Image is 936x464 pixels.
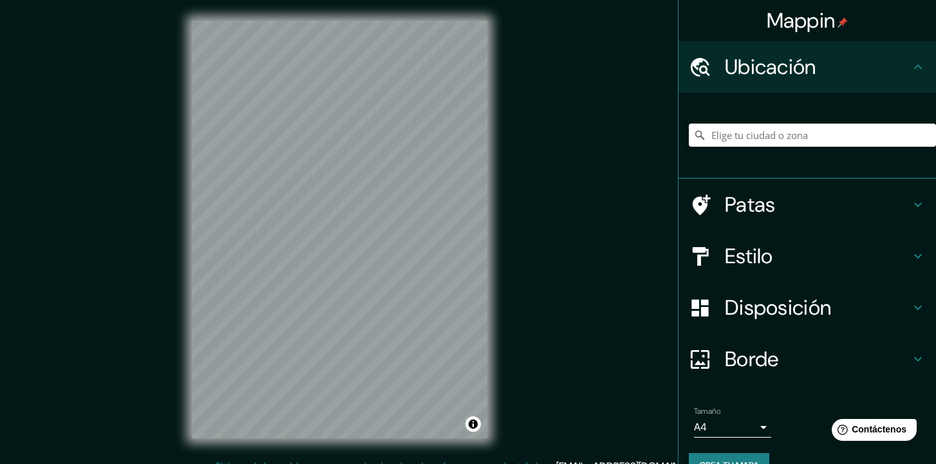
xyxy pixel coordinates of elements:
[821,414,922,450] iframe: Lanzador de widgets de ayuda
[689,124,936,147] input: Elige tu ciudad o zona
[838,17,848,28] img: pin-icon.png
[465,416,481,432] button: Activar o desactivar atribución
[679,230,936,282] div: Estilo
[694,417,771,438] div: A4
[679,282,936,333] div: Disposición
[725,243,773,270] font: Estilo
[725,294,831,321] font: Disposición
[767,7,836,34] font: Mappin
[694,420,707,434] font: A4
[694,406,720,416] font: Tamaño
[679,333,936,385] div: Borde
[725,191,776,218] font: Patas
[725,53,816,80] font: Ubicación
[679,179,936,230] div: Patas
[192,21,487,438] canvas: Mapa
[725,346,779,373] font: Borde
[679,41,936,93] div: Ubicación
